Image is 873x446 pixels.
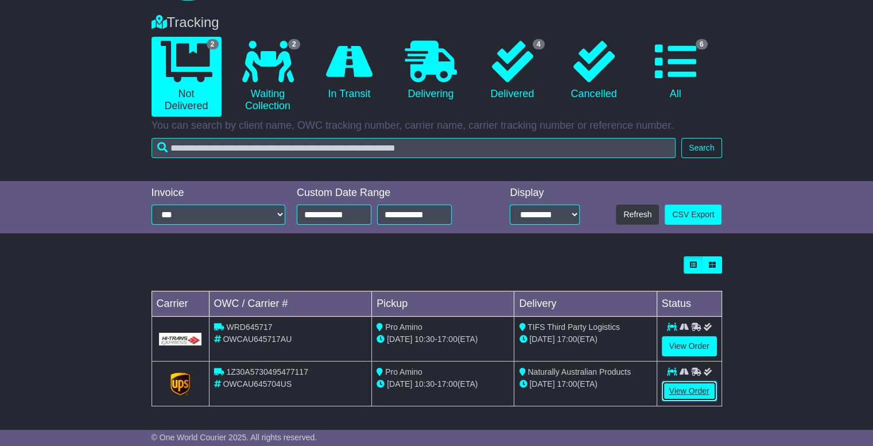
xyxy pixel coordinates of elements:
span: OWCAU645704US [223,379,292,389]
div: Tracking [146,14,728,31]
span: 17:00 [557,379,577,389]
p: You can search by client name, OWC tracking number, carrier name, carrier tracking number or refe... [152,120,722,132]
span: 10:30 [414,334,434,344]
a: CSV Export [665,205,721,225]
span: WRD645717 [226,322,272,332]
a: Delivering [396,37,466,105]
div: - (ETA) [377,333,509,345]
img: GetCarrierServiceLogo [170,372,190,395]
span: [DATE] [529,334,554,344]
span: [DATE] [387,379,412,389]
a: 2 Not Delivered [152,37,222,117]
td: Delivery [514,291,657,317]
div: Display [510,187,580,199]
div: (ETA) [519,333,651,345]
span: 17:00 [557,334,577,344]
span: 6 [696,39,708,49]
a: 4 Delivered [478,37,548,105]
span: © One World Courier 2025. All rights reserved. [152,433,317,442]
td: OWC / Carrier # [209,291,372,317]
button: Search [681,138,721,158]
span: 2 [288,39,300,49]
span: TIFS Third Party Logistics [527,322,620,332]
div: (ETA) [519,378,651,390]
a: View Order [662,336,717,356]
a: 6 All [641,37,711,105]
td: Pickup [372,291,514,317]
span: 17:00 [437,334,457,344]
a: View Order [662,381,717,401]
img: GetCarrierServiceLogo [159,333,202,345]
a: 2 Waiting Collection [233,37,303,117]
span: Pro Amino [385,322,422,332]
span: [DATE] [529,379,554,389]
div: Invoice [152,187,286,199]
span: 4 [533,39,545,49]
div: Custom Date Range [297,187,479,199]
td: Carrier [152,291,209,317]
span: 1Z30A5730495477117 [226,367,308,376]
td: Status [657,291,721,317]
span: 2 [207,39,219,49]
span: [DATE] [387,334,412,344]
a: Cancelled [559,37,629,105]
button: Refresh [616,205,659,225]
span: Naturally Australian Products [527,367,631,376]
span: 10:30 [414,379,434,389]
span: Pro Amino [385,367,422,376]
div: - (ETA) [377,378,509,390]
a: In Transit [315,37,385,105]
span: OWCAU645717AU [223,334,292,344]
span: 17:00 [437,379,457,389]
